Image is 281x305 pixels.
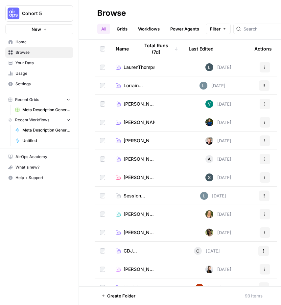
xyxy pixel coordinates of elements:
[116,64,154,71] a: LaurenThompson
[124,266,154,273] span: [PERSON_NAME] Folder ✨
[5,79,73,89] a: Settings
[205,173,213,181] img: l7wc9lttar9mml2em7ssp1le7bvz
[5,162,73,173] button: What's new?
[124,82,145,89] span: Lorraine's folder
[124,248,137,254] span: CDJ Folder
[15,97,39,103] span: Recent Grids
[254,40,272,58] div: Actions
[12,125,73,135] a: Meta Description Generator ([PERSON_NAME])
[5,37,73,47] a: Home
[116,266,154,273] a: [PERSON_NAME] Folder ✨
[5,68,73,79] a: Usage
[116,40,129,58] div: Name
[124,174,154,181] span: [PERSON_NAME]'s Folder
[6,162,73,172] div: What's new?
[116,119,154,126] a: [PERSON_NAME]
[124,119,154,126] span: [PERSON_NAME]
[116,229,154,236] a: [PERSON_NAME]'s Workspace
[124,211,154,217] span: [PERSON_NAME]'s folder
[5,152,73,162] a: AirOps Academy
[22,10,62,17] span: Cohort 5
[15,154,70,160] span: AirOps Academy
[196,284,203,292] img: vrw3c2i85bxreej33hwq2s6ci9t1
[205,118,231,126] div: [DATE]
[15,175,70,181] span: Help + Support
[139,40,178,58] div: Total Runs (7d)
[116,156,154,162] a: [PERSON_NAME]'s Folder
[205,229,213,236] img: ftiewkinvtttmmywn0rd7mbqrk6g
[15,71,70,76] span: Usage
[107,293,135,299] span: Create Folder
[5,24,73,34] button: New
[205,137,213,145] img: 2o0kkxn9fh134egdy59ddfshx893
[196,284,222,292] div: [DATE]
[189,40,214,58] div: Last Edited
[97,24,110,34] a: All
[116,193,146,199] a: Session 2 - Prompting
[200,192,208,200] img: lv9aeu8m5xbjlu53qhb6bdsmtbjy
[205,100,231,108] div: [DATE]
[124,193,146,199] span: Session 2 - Prompting
[8,8,19,19] img: Cohort 5 Logo
[15,60,70,66] span: Your Data
[32,26,41,32] span: New
[12,105,73,115] a: Meta Description Generator ([PERSON_NAME]) Grid
[97,8,126,18] div: Browse
[15,39,70,45] span: Home
[166,24,203,34] a: Power Agents
[206,24,231,34] button: Filter
[205,173,231,181] div: [DATE]
[5,95,73,105] button: Recent Grids
[199,82,207,90] img: lv9aeu8m5xbjlu53qhb6bdsmtbjy
[12,135,73,146] a: Untitled
[22,127,70,133] span: Meta Description Generator ([PERSON_NAME])
[205,265,213,273] img: 39yvk6re8pq17klu4428na3vpvu6
[124,64,154,71] span: LaurenThompson
[200,192,226,200] div: [DATE]
[116,248,137,254] a: CDJ Folder
[116,137,154,144] a: [PERSON_NAME]'s Folder
[124,137,154,144] span: [PERSON_NAME]'s Folder
[205,63,231,71] div: [DATE]
[124,156,154,162] span: [PERSON_NAME]'s Folder
[205,155,231,163] div: [DATE]
[116,284,140,291] a: Maciek
[15,81,70,87] span: Settings
[116,101,154,107] a: [PERSON_NAME]'s Folder
[199,82,225,90] div: [DATE]
[15,50,70,55] span: Browse
[196,248,199,254] span: C
[22,107,70,113] span: Meta Description Generator ([PERSON_NAME]) Grid
[205,118,213,126] img: 68soq3pkptmntqpesssmmm5ejrlv
[124,284,140,291] span: Maciek
[124,101,154,107] span: [PERSON_NAME]'s Folder
[22,138,70,144] span: Untitled
[210,26,221,32] span: Filter
[124,229,154,236] span: [PERSON_NAME]'s Workspace
[5,173,73,183] button: Help + Support
[5,58,73,68] a: Your Data
[116,82,145,89] a: Lorraine's folder
[5,5,73,22] button: Workspace: Cohort 5
[205,210,231,218] div: [DATE]
[205,100,213,108] img: 935t5o3ujyg5cl1tvksx6hltjbvk
[15,117,49,123] span: Recent Workflows
[205,265,231,273] div: [DATE]
[113,24,131,34] a: Grids
[205,137,231,145] div: [DATE]
[208,156,211,162] span: A
[5,47,73,58] a: Browse
[205,210,213,218] img: r24b6keouon8mlof60ptx1lwn1nq
[134,24,164,34] a: Workflows
[245,293,263,299] div: 93 Items
[205,63,213,71] img: eo9lktsprry8209vkn7ycobjpxcc
[5,115,73,125] button: Recent Workflows
[116,211,154,217] a: [PERSON_NAME]'s folder
[194,247,220,255] div: [DATE]
[97,291,139,301] button: Create Folder
[205,229,231,236] div: [DATE]
[116,174,154,181] a: [PERSON_NAME]'s Folder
